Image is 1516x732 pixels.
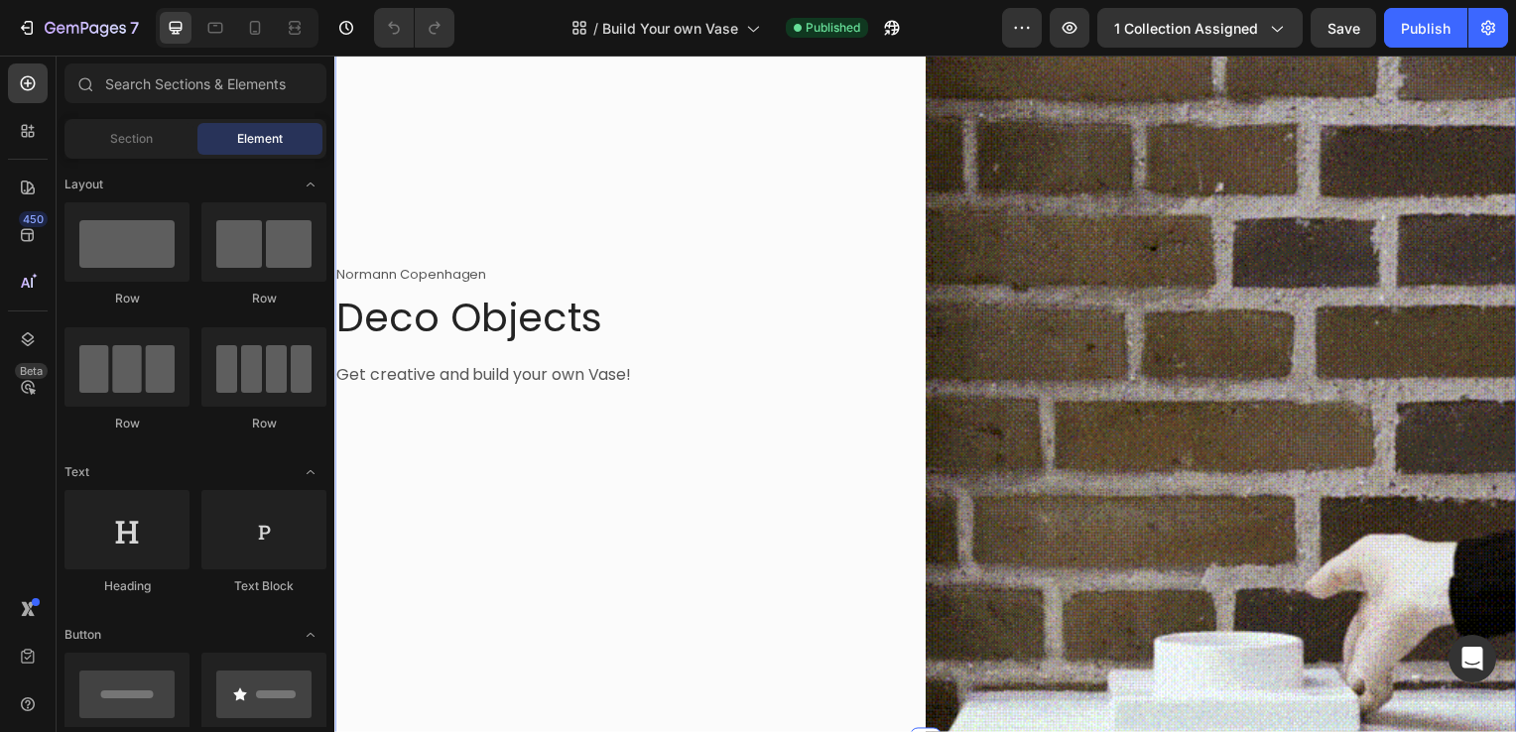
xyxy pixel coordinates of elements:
span: Save [1327,20,1360,37]
button: 7 [8,8,148,48]
div: Row [201,415,326,432]
iframe: Design area [334,56,1516,732]
div: 450 [19,211,48,227]
div: Row [64,415,189,432]
span: Text [64,463,89,481]
input: Search Sections & Elements [64,63,326,103]
span: Build Your own Vase [602,18,738,39]
button: Save [1311,8,1376,48]
button: Publish [1384,8,1467,48]
span: / [593,18,598,39]
span: Toggle open [295,456,326,488]
div: Open Intercom Messenger [1449,635,1496,682]
div: Row [201,290,326,307]
div: Beta [15,363,48,379]
div: Text Block [201,577,326,595]
div: Heading [64,577,189,595]
span: Published [806,19,860,37]
span: 1 collection assigned [1114,18,1258,39]
button: 1 collection assigned [1097,8,1303,48]
div: Undo/Redo [374,8,454,48]
span: Section [110,130,153,148]
span: Toggle open [295,619,326,651]
div: Row [64,290,189,307]
p: 7 [130,16,139,40]
span: Element [237,130,283,148]
div: Publish [1401,18,1451,39]
span: Toggle open [295,169,326,200]
span: Button [64,626,101,644]
span: Layout [64,176,103,193]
